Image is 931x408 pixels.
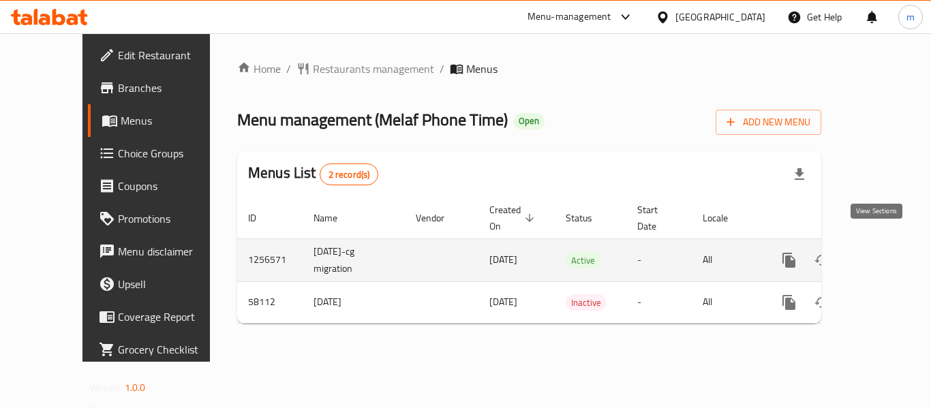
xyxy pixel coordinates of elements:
a: Restaurants management [296,61,434,77]
div: Export file [783,158,816,191]
span: Upsell [118,276,227,292]
button: more [773,244,806,277]
li: / [440,61,444,77]
span: Menu management ( Melaf Phone Time ) [237,104,508,135]
span: Restaurants management [313,61,434,77]
button: Change Status [806,244,838,277]
span: Grocery Checklist [118,341,227,358]
a: Grocery Checklist [88,333,238,366]
span: Coverage Report [118,309,227,325]
span: Name [314,210,355,226]
span: Version: [89,379,123,396]
a: Menu disclaimer [88,235,238,268]
a: Branches [88,72,238,104]
a: Promotions [88,202,238,235]
span: m [906,10,915,25]
a: Home [237,61,281,77]
nav: breadcrumb [237,61,821,77]
td: All [692,238,762,281]
span: Inactive [566,295,607,311]
div: Active [566,252,600,268]
li: / [286,61,291,77]
span: [DATE] [489,251,517,268]
span: Created On [489,202,538,234]
h2: Menus List [248,163,378,185]
span: 1.0.0 [125,379,146,396]
span: 2 record(s) [320,168,378,181]
div: [GEOGRAPHIC_DATA] [675,10,765,25]
td: [DATE] [303,281,405,323]
span: Edit Restaurant [118,47,227,63]
th: Actions [762,198,915,239]
div: Open [513,113,545,129]
span: Start Date [637,202,675,234]
span: Branches [118,80,227,96]
span: Add New Menu [727,114,810,131]
span: Choice Groups [118,145,227,161]
span: Menu disclaimer [118,243,227,260]
span: Vendor [416,210,462,226]
span: [DATE] [489,293,517,311]
a: Coupons [88,170,238,202]
div: Menu-management [528,9,611,25]
div: Total records count [320,163,379,185]
button: Change Status [806,286,838,319]
a: Choice Groups [88,137,238,170]
span: Open [513,115,545,127]
td: All [692,281,762,323]
td: 1256571 [237,238,303,281]
span: Status [566,210,610,226]
span: Coupons [118,178,227,194]
span: ID [248,210,274,226]
button: more [773,286,806,319]
a: Coverage Report [88,300,238,333]
span: Promotions [118,210,227,227]
span: Active [566,253,600,268]
td: [DATE]-cg migration [303,238,405,281]
table: enhanced table [237,198,915,324]
button: Add New Menu [716,110,821,135]
span: Menus [466,61,498,77]
td: - [626,238,692,281]
span: Locale [703,210,746,226]
a: Upsell [88,268,238,300]
td: - [626,281,692,323]
td: 58112 [237,281,303,323]
span: Menus [121,112,227,129]
a: Menus [88,104,238,137]
a: Edit Restaurant [88,39,238,72]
